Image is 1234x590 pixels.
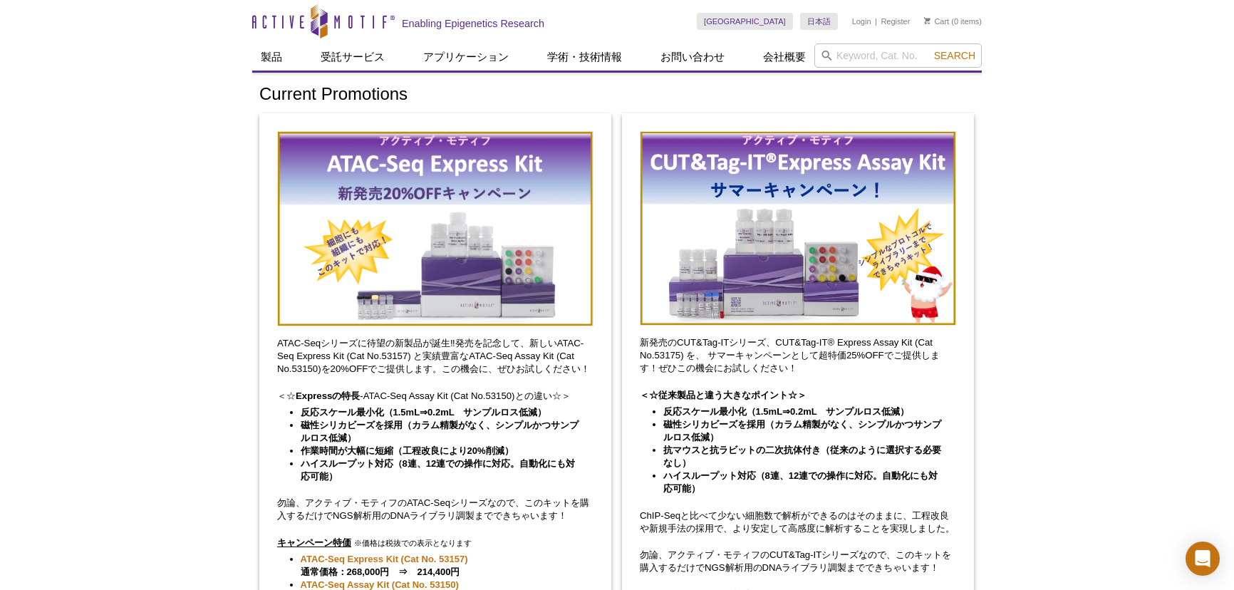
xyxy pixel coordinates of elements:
[640,509,956,535] p: ChIP-Seqと比べて少ない細胞数で解析ができるのはそのままに、工程改良や新規手法の採用で、より安定して高感度に解析することを実現しました。
[312,43,393,71] a: 受託サービス
[814,43,982,68] input: Keyword, Cat. No.
[277,537,351,548] u: キャンペーン特価
[640,390,807,400] strong: ＜☆従来製品と違う大きなポイント☆＞
[301,554,468,577] strong: 通常価格：268,000円 ⇒ 214,400円
[934,50,975,61] span: Search
[301,407,547,418] strong: 反応スケール最小化（1.5mL⇒0.2mL サンプルロス低減）
[301,420,579,443] strong: 磁性シリカビーズを採用（カラム精製がなく、シンプルかつサンプルロス低減）
[277,131,593,326] img: Save on ATAC-Seq Kits
[277,337,593,376] p: ATAC-Seqシリーズに待望の新製品が誕生‼発売を記念して、新しいATAC-Seq Express Kit (Cat No.53157) と実績豊富なATAC-Seq Assay Kit (C...
[652,43,733,71] a: お問い合わせ
[663,419,941,442] strong: 磁性シリカビーズを採用（カラム精製がなく、シンプルかつサンプルロス低減）
[259,85,975,105] h1: Current Promotions
[875,13,877,30] li: |
[252,43,291,71] a: 製品
[301,445,514,456] strong: 作業時間が大幅に短縮（工程改良により20%削減）
[924,16,949,26] a: Cart
[640,131,956,326] img: Save on CUT&Tag-IT Express
[277,497,593,522] p: 勿論、アクティブ・モティフのATAC-Seqシリーズなので、このキットを購入するだけでNGS解析用のDNAライブラリ調製までできちゃいます！
[1186,542,1220,576] div: Open Intercom Messenger
[640,336,956,375] p: 新発売のCUT&Tag-ITシリーズ、CUT&Tag-IT® Express Assay Kit (Cat No.53175) を、 サマーキャンペーンとして超特価25%OFFでご提供します！ぜ...
[697,13,793,30] a: [GEOGRAPHIC_DATA]
[415,43,517,71] a: アプリケーション
[663,445,941,468] strong: 抗マウスと抗ラビットの二次抗体付き（従来のように選択する必要なし）
[402,17,544,30] h2: Enabling Epigenetics Research
[640,549,956,574] p: 勿論、アクティブ・モティフのCUT&Tag-ITシリーズなので、このキットを購入するだけでNGS解析用のDNAライブラリ調製までできちゃいます！
[663,406,910,417] strong: 反応スケール最小化（1.5mL⇒0.2mL サンプルロス低減）
[924,13,982,30] li: (0 items)
[301,458,576,482] strong: ハイスループット対応（8連、12連での操作に対応。自動化にも対応可能）
[881,16,910,26] a: Register
[539,43,631,71] a: 学術・技術情報
[930,49,980,62] button: Search
[852,16,871,26] a: Login
[354,539,472,547] span: ※価格は税抜での表示となります
[800,13,838,30] a: 日本語
[663,470,938,494] strong: ハイスループット対応（8連、12連での操作に対応。自動化にも対応可能）
[301,553,468,566] a: ATAC-Seq Express Kit (Cat No. 53157)
[296,390,360,401] strong: Expressの特長
[755,43,814,71] a: 会社概要
[924,17,930,24] img: Your Cart
[277,390,593,403] p: ＜☆ -ATAC-Seq Assay Kit (Cat No.53150)との違い☆＞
